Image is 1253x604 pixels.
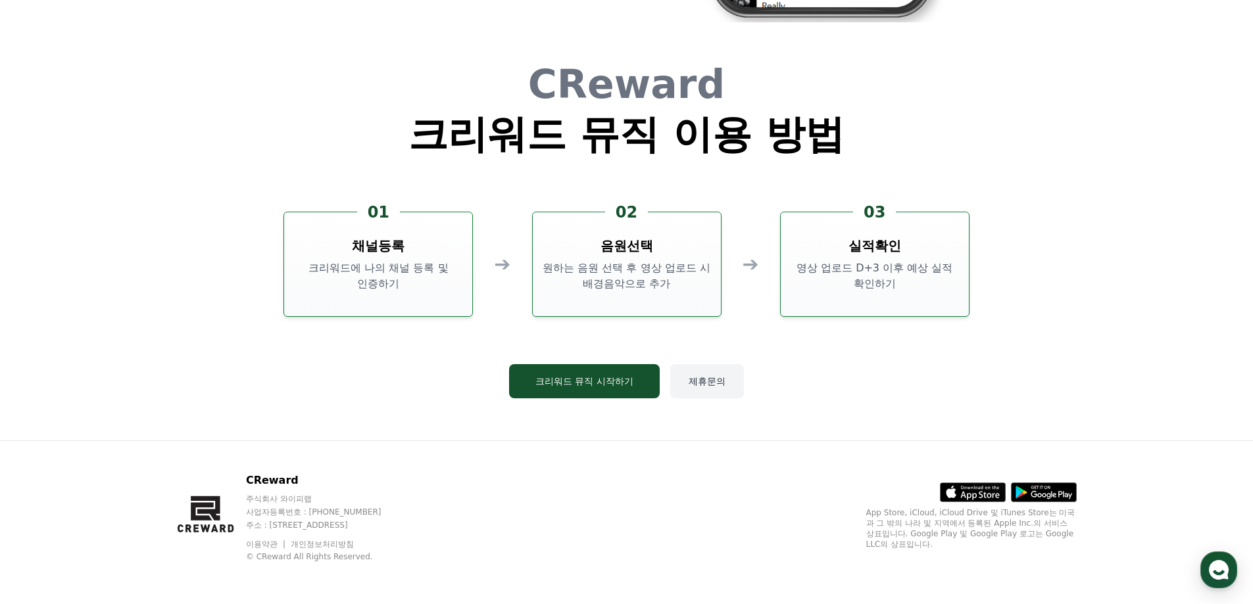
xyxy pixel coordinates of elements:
p: 사업자등록번호 : [PHONE_NUMBER] [246,507,406,517]
button: 제휴문의 [670,364,744,398]
p: 영상 업로드 D+3 이후 예상 실적 확인하기 [786,260,964,292]
span: 대화 [120,437,136,448]
p: App Store, iCloud, iCloud Drive 및 iTunes Store는 미국과 그 밖의 나라 및 지역에서 등록된 Apple Inc.의 서비스 상표입니다. Goo... [866,507,1077,549]
h1: CReward [408,64,845,104]
div: 03 [853,202,896,223]
span: 설정 [203,436,219,447]
h3: 실적확인 [848,237,901,255]
div: ➔ [494,252,510,276]
p: 크리워드에 나의 채널 등록 및 인증하기 [289,260,467,292]
a: 설정 [170,417,253,450]
p: 주식회사 와이피랩 [246,494,406,504]
p: 주소 : [STREET_ADDRESS] [246,520,406,530]
p: 원하는 음원 선택 후 영상 업로드 시 배경음악으로 추가 [538,260,716,292]
div: 02 [605,202,648,223]
button: 크리워드 뮤직 시작하기 [509,364,660,398]
p: © CReward All Rights Reserved. [246,551,406,562]
h1: 크리워드 뮤직 이용 방법 [408,114,845,154]
a: 개인정보처리방침 [291,540,354,549]
a: 이용약관 [246,540,287,549]
div: 01 [357,202,400,223]
a: 대화 [87,417,170,450]
div: ➔ [743,252,759,276]
p: CReward [246,473,406,488]
a: 홈 [4,417,87,450]
h3: 채널등록 [352,237,405,255]
h3: 음원선택 [601,237,653,255]
span: 홈 [41,436,49,447]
